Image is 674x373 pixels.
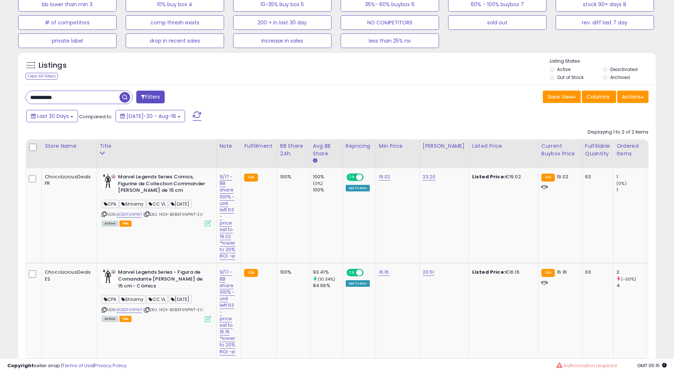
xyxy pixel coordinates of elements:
[341,15,439,30] button: NO COMPETITORS
[102,174,211,226] div: ASIN:
[26,110,78,122] button: Last 30 Days
[346,280,370,287] div: Set To Min
[617,91,648,103] button: Actions
[119,295,146,303] span: Shloimy
[363,270,374,276] span: OFF
[585,269,608,275] div: 63
[346,142,373,150] div: Repricing
[616,180,627,186] small: (0%)
[126,15,224,30] button: comp thresh exists
[115,110,185,122] button: [DATE]-20 - Aug-18
[18,33,117,48] button: private label
[341,33,439,48] button: less than 25% roi
[347,270,356,276] span: ON
[119,221,132,227] span: FBA
[102,200,119,208] span: CPA
[118,174,207,196] b: Marvel Legends Series Comics, Figurine de Collection Commander [PERSON_NAME] de 15 cm
[588,129,648,136] div: Displaying 1 to 2 of 2 items
[472,269,505,275] b: Listed Price:
[94,362,126,369] a: Privacy Policy
[347,174,356,180] span: ON
[169,295,192,303] span: [DATE]
[117,211,142,218] a: B0B3FXNPWT
[379,269,389,276] a: 16.16
[616,174,646,180] div: 1
[233,33,332,48] button: increase in sales
[102,174,116,188] img: 41U2CCF34KL._SL40_.jpg
[472,269,533,275] div: €16.16
[543,91,581,103] button: Save View
[102,269,116,283] img: 41U2CCF34KL._SL40_.jpg
[616,282,646,289] div: 4
[146,200,168,208] span: CC VL
[143,211,203,217] span: | SKU: 1424-B0B3FXNPWT-EU
[102,316,118,322] span: All listings currently available for purchase on Amazon
[318,276,335,282] small: (10.34%)
[313,282,342,289] div: 84.66%
[472,174,533,180] div: €19.02
[637,362,667,369] span: 2025-09-18 05:15 GMT
[363,174,374,180] span: OFF
[45,269,91,282] div: ChocoLiciousDeals ES
[379,173,391,180] a: 19.02
[541,174,555,182] small: FBA
[18,15,117,30] button: # of competitors
[556,15,654,30] button: rev. diff last 7 day
[119,200,146,208] span: Shloimy
[244,269,258,277] small: FBA
[585,142,610,158] div: Fulfillable Quantity
[280,142,307,158] div: BB Share 24h.
[423,173,436,180] a: 23.20
[472,173,505,180] b: Listed Price:
[280,174,304,180] div: 100%
[233,15,332,30] button: 200 + in last 30 day
[220,269,236,355] a: 9/17 -BB share 100% - unit left 63 - price set to 16.16 *lower to 20% ROI -sl
[379,142,416,150] div: Min Price
[136,91,165,103] button: Filters
[541,269,555,277] small: FBA
[45,174,91,187] div: ChocoLiciousDeals FR
[616,269,646,275] div: 2
[126,112,176,120] span: [DATE]-20 - Aug-18
[346,185,370,191] div: Set To Min
[313,142,340,158] div: Avg BB Share
[7,362,126,369] div: seller snap | |
[100,142,213,150] div: Title
[244,142,274,150] div: Fulfillment
[146,295,168,303] span: CC VL
[7,362,34,369] strong: Copyright
[616,142,643,158] div: Ordered Items
[423,269,434,276] a: 20.51
[119,316,132,322] span: FBA
[313,158,317,164] small: Avg BB Share.
[557,173,568,180] span: 19.02
[448,15,546,30] button: sold out
[582,91,616,103] button: Columns
[62,362,93,369] a: Terms of Use
[541,142,579,158] div: Current Buybox Price
[102,221,118,227] span: All listings currently available for purchase on Amazon
[117,307,142,313] a: B0B3FXNPWT
[313,180,323,186] small: (0%)
[220,173,236,260] a: 9/17 -BB share 100% - unit left 63 - price set to 19.02 *lower to 20% ROI -sl
[472,142,535,150] div: Listed Price
[126,33,224,48] button: drop in recent sales
[616,187,646,193] div: 1
[313,269,342,275] div: 93.41%
[244,174,258,182] small: FBA
[220,142,238,150] div: Note
[102,295,119,303] span: CPA
[26,73,58,80] div: Clear All Filters
[37,112,69,120] span: Last 30 Days
[143,307,203,313] span: | SKU: 1424-B0B3FXNPWT-EU
[102,269,211,321] div: ASIN:
[280,269,304,275] div: 100%
[621,276,636,282] small: (-50%)
[587,93,610,100] span: Columns
[610,66,638,72] label: Deactivated
[45,142,94,150] div: Store Name
[118,269,207,291] b: Marvel Legends Series - Figura de Comandante [PERSON_NAME] de 15 cm - Cómics
[423,142,466,150] div: [PERSON_NAME]
[557,74,584,80] label: Out of Stock
[610,74,630,80] label: Archived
